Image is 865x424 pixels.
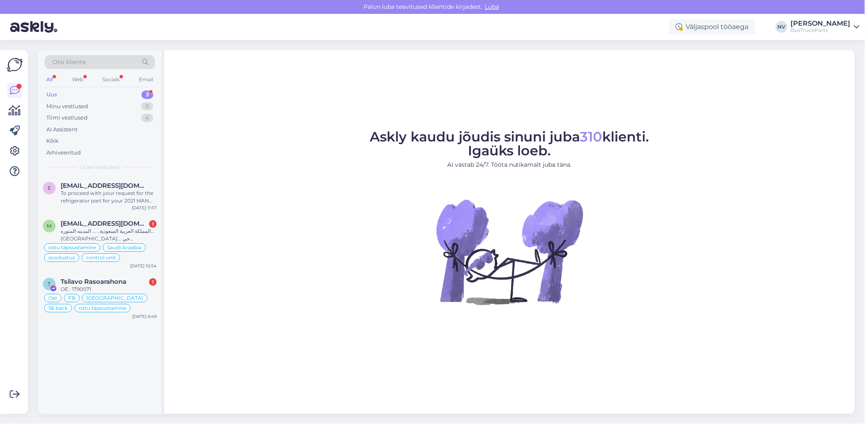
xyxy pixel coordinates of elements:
div: [DATE] 11:57 [132,205,157,211]
div: Socials [101,74,121,85]
div: All [45,74,54,85]
div: [DATE] 6:49 [132,313,157,320]
div: [PERSON_NAME] [791,20,851,27]
div: Arhiveeritud [46,149,81,157]
span: e [48,185,51,191]
div: [DATE] 10:54 [130,263,157,269]
span: ostu täpsustamine [48,245,96,250]
span: soodustus [48,255,75,260]
div: Väljaspool tööaega [669,19,756,35]
span: 310 [580,128,603,145]
div: Kõik [46,137,59,145]
span: m [47,223,52,229]
div: 3 [141,91,153,99]
span: T [48,281,51,287]
span: Tsilavo Rasoarahona [61,278,126,285]
span: Ost [48,296,57,301]
span: edmfarrell1959@gmail.com [61,182,148,189]
span: FB [68,296,75,301]
div: BusTruckParts [791,27,851,34]
div: Uus [46,91,57,99]
div: 1 [149,220,157,228]
img: Askly Logo [7,57,23,73]
a: [PERSON_NAME]BusTruckParts [791,20,860,34]
div: To proceed with your request for the refrigerator part for your 2021 MAN TGX 26.640, please provi... [61,189,157,205]
div: Email [137,74,155,85]
span: Uued vestlused [80,163,120,171]
span: mcmashwal@yahoo.com [61,220,148,227]
div: Tiimi vestlused [46,114,88,122]
span: [GEOGRAPHIC_DATA] [86,296,143,301]
div: Web [70,74,85,85]
span: control unit [86,255,116,260]
span: Otsi kliente [52,58,86,67]
span: S6 back [48,306,68,311]
p: AI vastab 24/7. Tööta nutikamalt juba täna. [370,160,649,169]
div: OE : 1790071 [61,285,157,293]
div: 1 [149,278,157,286]
img: No Chat active [434,176,585,328]
div: AI Assistent [46,125,77,134]
div: 0 [141,102,153,111]
span: Askly kaudu jõudis sinuni juba klienti. Igaüks loeb. [370,128,649,159]
span: ostu täpsustamine [79,306,126,311]
span: Saudi Araabia [107,245,141,250]
div: المملكة العربية السعودية.. ... المدينه المنوره... [GEOGRAPHIC_DATA]... حي [DEMOGRAPHIC_DATA] [61,227,157,243]
div: Minu vestlused [46,102,88,111]
div: NV [776,21,788,33]
div: 4 [141,114,153,122]
span: Luba [482,3,502,11]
